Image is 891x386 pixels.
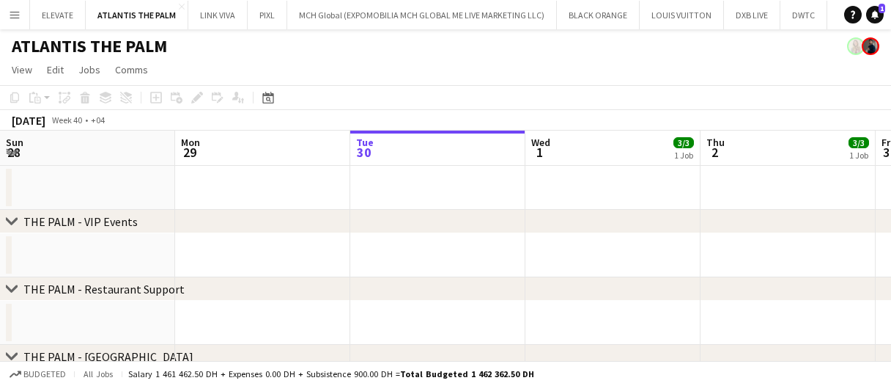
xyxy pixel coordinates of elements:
span: 2 [704,144,725,161]
h1: ATLANTIS THE PALM [12,35,167,57]
div: THE PALM - Restaurant Support [23,282,185,296]
a: 1 [866,6,884,23]
div: 1 Job [849,150,868,161]
span: Tue [356,136,374,149]
span: 28 [4,144,23,161]
span: View [12,63,32,76]
span: 30 [354,144,374,161]
span: Budgeted [23,369,66,379]
button: ATLANTIS THE PALM [86,1,188,29]
button: Budgeted [7,366,68,382]
span: Mon [181,136,200,149]
span: Edit [47,63,64,76]
div: 1 Job [674,150,693,161]
span: 3/3 [673,137,694,148]
span: 1 [879,4,885,13]
button: LOUIS VUITTON [640,1,724,29]
span: Week 40 [48,114,85,125]
span: Thu [706,136,725,149]
app-user-avatar: Viviane Melatti [847,37,865,55]
span: Jobs [78,63,100,76]
button: MCH Global (EXPOMOBILIA MCH GLOBAL ME LIVE MARKETING LLC) [287,1,557,29]
div: Salary 1 461 462.50 DH + Expenses 0.00 DH + Subsistence 900.00 DH = [128,368,534,379]
button: DWTC [780,1,827,29]
span: Comms [115,63,148,76]
app-user-avatar: Mohamed Arafa [862,37,879,55]
button: BLACK ORANGE [557,1,640,29]
button: ELEVATE [30,1,86,29]
span: 3/3 [849,137,869,148]
div: THE PALM - [GEOGRAPHIC_DATA] [23,349,193,364]
span: Wed [531,136,550,149]
button: PIXL [248,1,287,29]
div: +04 [91,114,105,125]
a: View [6,60,38,79]
a: Comms [109,60,154,79]
a: Edit [41,60,70,79]
div: THE PALM - VIP Events [23,214,138,229]
span: 29 [179,144,200,161]
span: Sun [6,136,23,149]
button: DXB LIVE [724,1,780,29]
a: Jobs [73,60,106,79]
button: LINK VIVA [188,1,248,29]
div: [DATE] [12,113,45,128]
span: Total Budgeted 1 462 362.50 DH [400,368,534,379]
span: All jobs [81,368,116,379]
span: 1 [529,144,550,161]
